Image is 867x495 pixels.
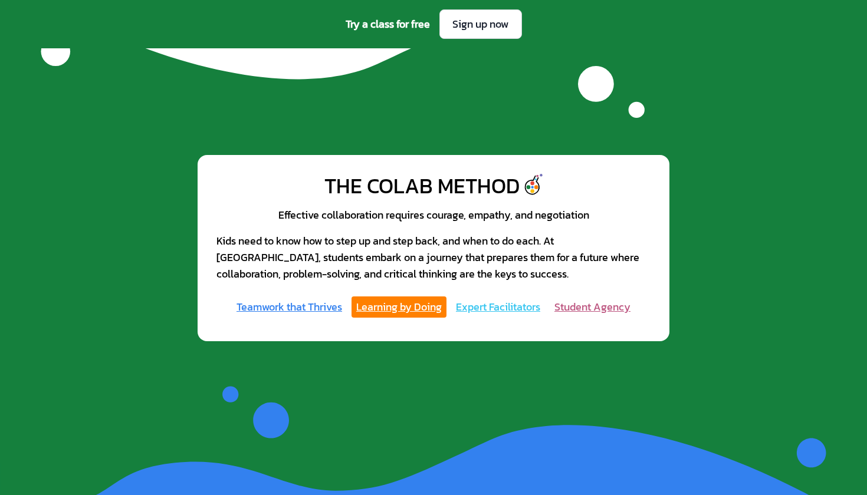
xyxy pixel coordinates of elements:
a: Sign up now [439,9,522,39]
a: Expert Facilitators [451,296,545,318]
a: Teamwork that Thrives [232,296,347,318]
span: Try a class for free [346,16,430,32]
div: The CoLab Method [324,174,520,197]
a: Student Agency [550,296,635,318]
a: Learning by Doing [352,296,446,318]
div: Kids need to know how to step up and step back, and when to do each. At [GEOGRAPHIC_DATA], studen... [216,233,651,282]
div: Effective collaboration requires courage, empathy, and negotiation [216,207,651,223]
